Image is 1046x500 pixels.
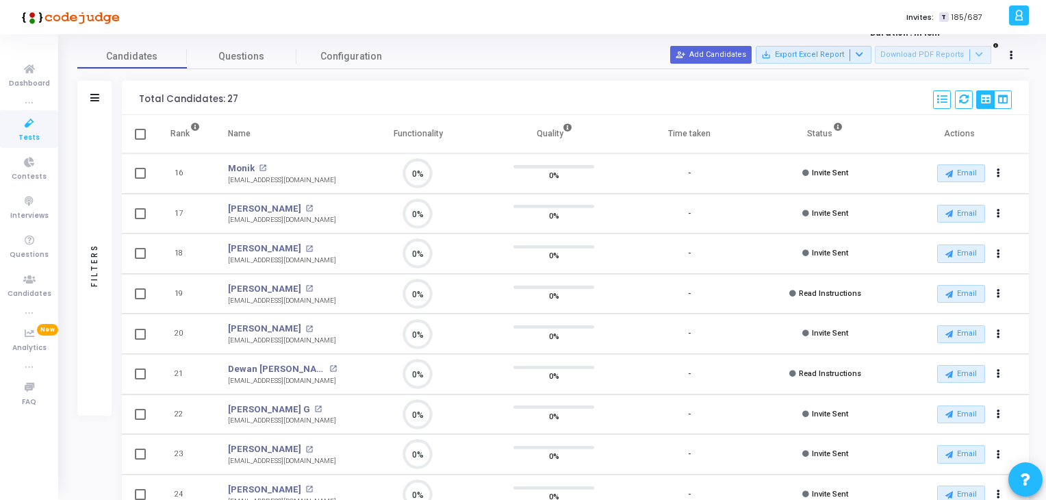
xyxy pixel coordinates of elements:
div: [EMAIL_ADDRESS][DOMAIN_NAME] [228,416,336,426]
span: 0% [549,249,559,262]
div: [EMAIL_ADDRESS][DOMAIN_NAME] [228,336,336,346]
a: [PERSON_NAME] [228,202,301,216]
button: Email [937,164,985,182]
span: 0% [549,168,559,182]
span: Invite Sent [812,249,848,258]
span: Candidates [77,49,187,64]
span: Candidates [8,288,51,300]
div: Time taken [668,126,711,141]
div: Filters [88,190,101,340]
td: 23 [156,434,214,475]
img: logo [17,3,120,31]
div: Total Candidates: 27 [139,94,238,105]
button: Email [937,365,985,383]
span: FAQ [22,397,36,408]
mat-icon: open_in_new [305,285,313,292]
mat-icon: open_in_new [259,164,266,172]
div: [EMAIL_ADDRESS][DOMAIN_NAME] [228,296,336,306]
span: 0% [549,369,559,383]
span: T [939,12,948,23]
div: - [688,288,691,300]
span: Questions [187,49,296,64]
span: Invite Sent [812,490,848,499]
a: [PERSON_NAME] G [228,403,310,416]
span: Read Instructions [799,369,861,378]
div: View Options [976,90,1012,109]
div: - [688,409,691,421]
div: - [688,168,691,179]
span: 0% [549,449,559,463]
span: Tests [18,132,40,144]
mat-icon: open_in_new [305,486,313,493]
span: Configuration [320,49,382,64]
th: Rank [156,115,214,153]
span: 0% [549,208,559,222]
button: Download PDF Reports [875,46,991,64]
div: Name [228,126,251,141]
span: 0% [549,289,559,303]
button: Actions [988,325,1008,344]
td: 22 [156,395,214,435]
span: Read Instructions [799,289,861,298]
div: - [688,208,691,220]
span: Invite Sent [812,410,848,418]
mat-icon: open_in_new [305,446,313,453]
button: Export Excel Report [756,46,871,64]
button: Email [937,245,985,262]
button: Email [937,205,985,223]
button: Actions [988,405,1008,424]
mat-icon: open_in_new [305,205,313,212]
button: Email [937,445,985,463]
td: 21 [156,354,214,395]
mat-icon: open_in_new [314,405,322,413]
label: Invites: [906,12,934,23]
span: Invite Sent [812,168,848,177]
span: Contests [12,171,47,183]
th: Actions [893,115,1029,153]
span: New [37,324,58,336]
div: [EMAIL_ADDRESS][DOMAIN_NAME] [228,215,336,225]
th: Status [758,115,893,153]
span: Invite Sent [812,209,848,218]
mat-icon: open_in_new [305,245,313,253]
mat-icon: open_in_new [329,365,337,373]
td: 16 [156,153,214,194]
a: Dewan [PERSON_NAME] [228,362,325,376]
button: Email [937,325,985,343]
span: Interviews [10,210,49,222]
div: [EMAIL_ADDRESS][DOMAIN_NAME] [228,175,336,186]
a: [PERSON_NAME] [228,282,301,296]
button: Add Candidates [670,46,752,64]
div: [EMAIL_ADDRESS][DOMAIN_NAME] [228,255,336,266]
span: 0% [549,329,559,342]
button: Actions [988,245,1008,264]
a: [PERSON_NAME] [228,483,301,497]
button: Actions [988,164,1008,184]
th: Functionality [350,115,486,153]
mat-icon: open_in_new [305,325,313,333]
span: Questions [10,249,49,261]
div: - [688,248,691,260]
mat-icon: person_add_alt [676,50,685,60]
td: 20 [156,314,214,354]
td: 19 [156,274,214,314]
div: - [688,449,691,460]
div: [EMAIL_ADDRESS][DOMAIN_NAME] [228,376,337,386]
button: Email [937,405,985,423]
button: Actions [988,445,1008,464]
a: [PERSON_NAME] [228,322,301,336]
a: [PERSON_NAME] [228,242,301,255]
span: 0% [549,409,559,423]
a: [PERSON_NAME] [228,442,301,456]
span: Analytics [12,342,47,354]
span: 185/687 [952,12,982,23]
td: 18 [156,234,214,274]
button: Email [937,285,985,303]
th: Quality [486,115,622,153]
mat-icon: save_alt [761,50,771,60]
span: Dashboard [9,78,50,90]
span: Invite Sent [812,329,848,338]
span: Invite Sent [812,449,848,458]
